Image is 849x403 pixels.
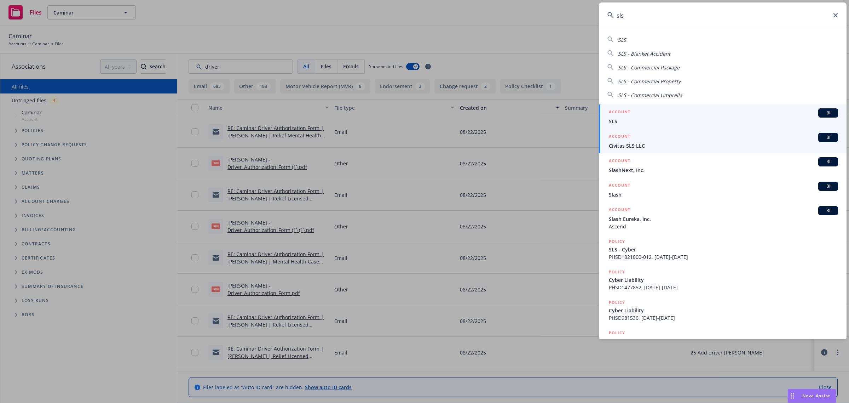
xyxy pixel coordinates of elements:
h5: POLICY [609,329,625,336]
span: Cyber Liability [609,337,838,345]
a: ACCOUNTBICivitas SLS LLC [599,129,847,153]
button: Nova Assist [787,389,836,403]
span: Cyber Liability [609,307,838,314]
span: BI [821,134,835,141]
div: Drag to move [788,389,797,403]
span: BI [821,159,835,165]
span: Ascend [609,223,838,230]
a: POLICYCyber LiabilityPHSD981536, [DATE]-[DATE] [599,295,847,325]
h5: ACCOUNT [609,133,630,141]
a: POLICYCyber LiabilityPHSD1477852, [DATE]-[DATE] [599,265,847,295]
span: SLS - Cyber [609,246,838,253]
span: SLS - Blanket Accident [618,50,670,57]
h5: ACCOUNT [609,157,630,166]
h5: POLICY [609,299,625,306]
span: BI [821,183,835,189]
span: Civitas SLS LLC [609,142,838,149]
a: ACCOUNTBISlashNext, Inc. [599,153,847,178]
a: ACCOUNTBISlash [599,178,847,202]
a: POLICYCyber Liability [599,325,847,356]
span: Cyber Liability [609,276,838,284]
span: PHSD1477852, [DATE]-[DATE] [609,284,838,291]
a: POLICYSLS - CyberPHSD1821800-012, [DATE]-[DATE] [599,234,847,265]
h5: ACCOUNT [609,182,630,190]
span: BI [821,208,835,214]
h5: POLICY [609,238,625,245]
h5: ACCOUNT [609,108,630,117]
span: SLS - Commercial Umbrella [618,92,682,98]
span: SLS - Commercial Property [618,78,681,85]
span: Nova Assist [802,393,830,399]
h5: POLICY [609,268,625,276]
span: SLS - Commercial Package [618,64,680,71]
span: PHSD1821800-012, [DATE]-[DATE] [609,253,838,261]
span: Slash [609,191,838,198]
a: ACCOUNTBISlash Eureka, Inc.Ascend [599,202,847,234]
span: SlashNext, Inc. [609,166,838,174]
input: Search... [599,2,847,28]
span: PHSD981536, [DATE]-[DATE] [609,314,838,322]
span: SLS [609,118,838,125]
a: ACCOUNTBISLS [599,104,847,129]
span: SLS [618,36,626,43]
span: Slash Eureka, Inc. [609,215,838,223]
h5: ACCOUNT [609,206,630,215]
span: BI [821,110,835,116]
